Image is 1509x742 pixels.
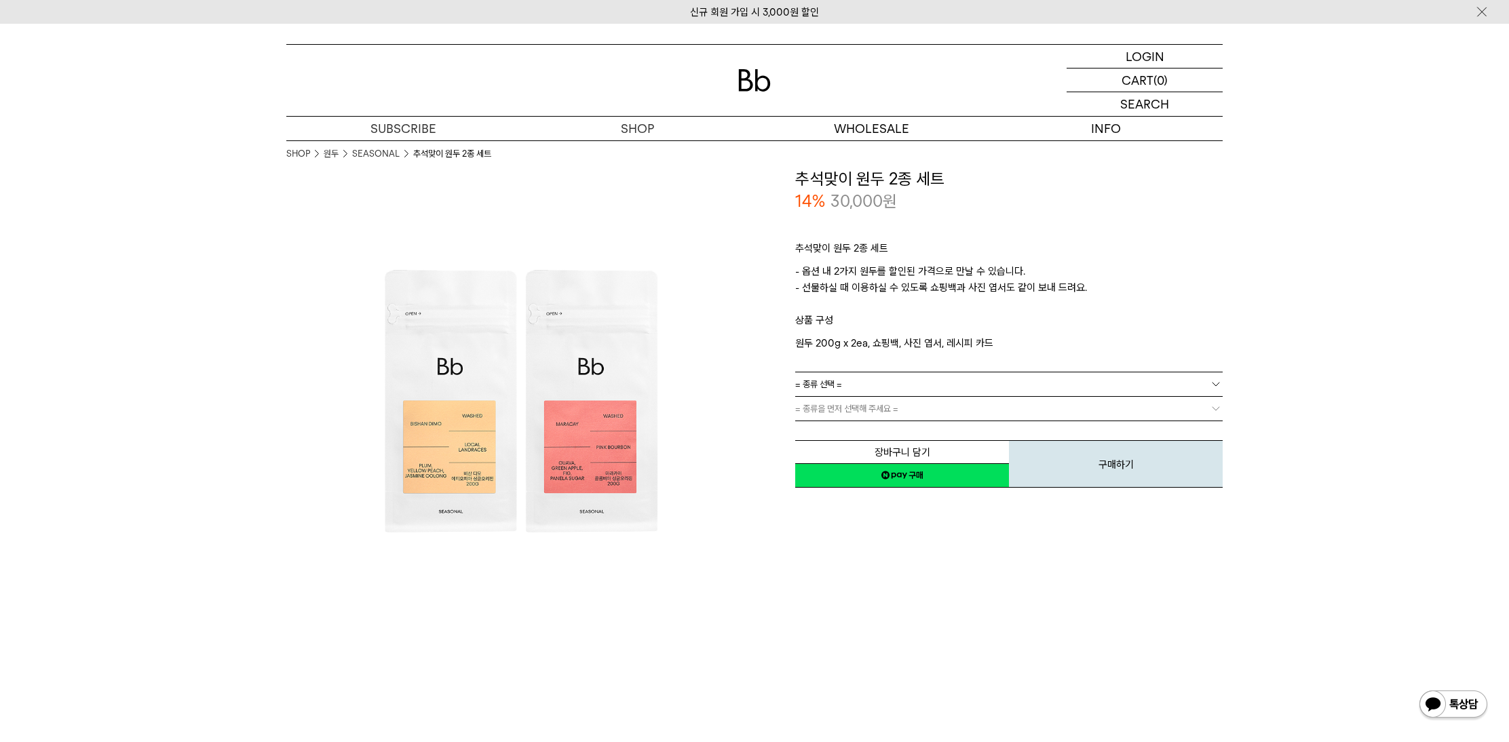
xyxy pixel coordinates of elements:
img: 로고 [738,69,771,92]
img: 추석맞이 원두 2종 세트 [286,168,754,636]
a: CART (0) [1067,69,1223,92]
p: LOGIN [1126,45,1164,68]
a: LOGIN [1067,45,1223,69]
p: WHOLESALE [754,117,989,140]
button: 구매하기 [1009,440,1223,488]
p: SEARCH [1120,92,1169,116]
img: 카카오톡 채널 1:1 채팅 버튼 [1418,689,1489,722]
a: SEASONAL [352,147,400,161]
a: 원두 [324,147,339,161]
a: 신규 회원 가입 시 3,000원 할인 [690,6,819,18]
p: 원두 200g x 2ea, 쇼핑백, 사진 엽서, 레시피 카드 [795,335,1223,351]
p: CART [1122,69,1153,92]
p: - 옵션 내 2가지 원두를 할인된 가격으로 만날 수 있습니다. - 선물하실 때 이용하실 수 있도록 쇼핑백과 사진 엽서도 같이 보내 드려요. [795,263,1223,312]
span: = 종류 선택 = [795,372,842,396]
a: SHOP [286,147,310,161]
li: 추석맞이 원두 2종 세트 [413,147,491,161]
p: INFO [989,117,1223,140]
span: = 종류을 먼저 선택해 주세요 = [795,397,898,421]
a: SUBSCRIBE [286,117,520,140]
p: (0) [1153,69,1168,92]
h3: 추석맞이 원두 2종 세트 [795,168,1223,191]
button: 장바구니 담기 [795,440,1009,464]
p: 상품 구성 [795,312,1223,335]
p: 30,000 [830,190,897,213]
p: 추석맞이 원두 2종 세트 [795,240,1223,263]
p: 14% [795,190,825,213]
a: SHOP [520,117,754,140]
span: 원 [883,191,897,211]
a: 새창 [795,463,1009,488]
